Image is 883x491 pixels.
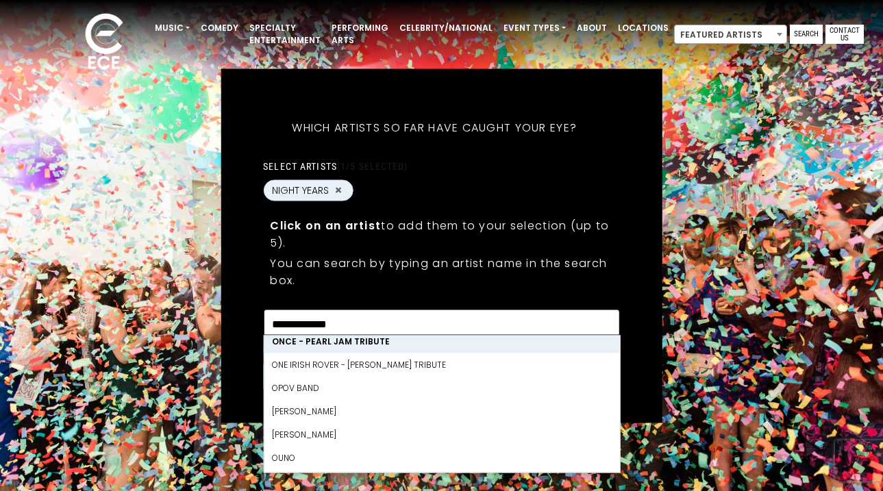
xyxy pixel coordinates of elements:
span: NIGHT YEARS [272,183,329,197]
label: Select artists [263,160,408,172]
a: Performing Arts [326,16,394,52]
img: ece_new_logo_whitev2-1.png [70,10,138,76]
p: to add them to your selection (up to 5). [270,216,613,251]
li: [PERSON_NAME] [264,423,619,446]
span: Featured Artists [674,25,787,44]
a: Music [149,16,195,40]
li: OUNO [264,446,619,469]
a: About [571,16,612,40]
a: Specialty Entertainment [244,16,326,52]
a: Search [790,25,823,44]
a: Event Types [498,16,571,40]
a: Celebrity/National [394,16,498,40]
span: Featured Artists [675,25,786,45]
a: Contact Us [825,25,864,44]
span: (1/5 selected) [337,160,408,171]
strong: Click on an artist [270,217,381,233]
h5: Which artists so far have caught your eye? [263,103,606,152]
a: Locations [612,16,674,40]
textarea: Search [272,318,611,330]
a: Comedy [195,16,244,40]
li: [PERSON_NAME] [264,399,619,423]
p: You can search by typing an artist name in the search box. [270,254,613,288]
button: Remove NIGHT YEARS [333,184,344,197]
li: OPOV Band [264,376,619,399]
li: ONE IRISH ROVER - [PERSON_NAME] TRIBUTE [264,353,619,376]
li: Once - Pearl Jam Tribute [264,329,619,353]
